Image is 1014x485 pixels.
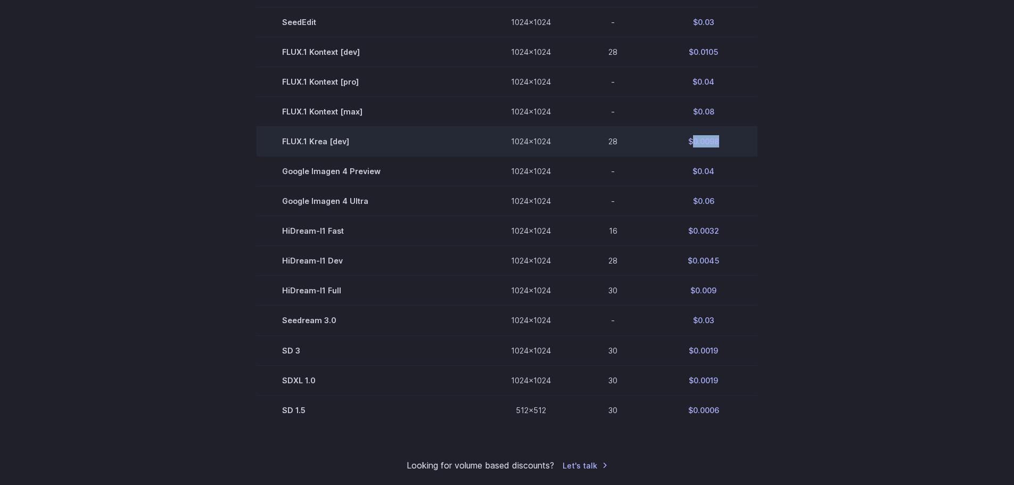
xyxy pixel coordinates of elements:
[257,157,485,186] td: Google Imagen 4 Preview
[649,395,757,425] td: $0.0006
[649,216,757,246] td: $0.0032
[485,246,576,276] td: 1024x1024
[576,67,649,97] td: -
[485,216,576,246] td: 1024x1024
[649,335,757,365] td: $0.0019
[576,97,649,127] td: -
[649,37,757,67] td: $0.0105
[257,127,485,157] td: FLUX.1 Krea [dev]
[649,246,757,276] td: $0.0045
[257,97,485,127] td: FLUX.1 Kontext [max]
[257,306,485,335] td: Seedream 3.0
[485,335,576,365] td: 1024x1024
[576,365,649,395] td: 30
[485,276,576,306] td: 1024x1024
[485,157,576,186] td: 1024x1024
[576,37,649,67] td: 28
[485,306,576,335] td: 1024x1024
[257,335,485,365] td: SD 3
[576,127,649,157] td: 28
[485,67,576,97] td: 1024x1024
[485,127,576,157] td: 1024x1024
[649,365,757,395] td: $0.0019
[485,186,576,216] td: 1024x1024
[576,157,649,186] td: -
[649,186,757,216] td: $0.06
[407,459,554,473] small: Looking for volume based discounts?
[257,395,485,425] td: SD 1.5
[649,306,757,335] td: $0.03
[257,276,485,306] td: HiDream-I1 Full
[485,37,576,67] td: 1024x1024
[649,127,757,157] td: $0.0098
[649,7,757,37] td: $0.03
[563,459,608,472] a: Let's talk
[485,365,576,395] td: 1024x1024
[649,276,757,306] td: $0.009
[257,365,485,395] td: SDXL 1.0
[257,37,485,67] td: FLUX.1 Kontext [dev]
[649,67,757,97] td: $0.04
[576,216,649,246] td: 16
[257,67,485,97] td: FLUX.1 Kontext [pro]
[485,97,576,127] td: 1024x1024
[257,216,485,246] td: HiDream-I1 Fast
[576,7,649,37] td: -
[576,246,649,276] td: 28
[257,186,485,216] td: Google Imagen 4 Ultra
[576,276,649,306] td: 30
[257,246,485,276] td: HiDream-I1 Dev
[257,7,485,37] td: SeedEdit
[649,97,757,127] td: $0.08
[576,186,649,216] td: -
[576,395,649,425] td: 30
[576,335,649,365] td: 30
[485,7,576,37] td: 1024x1024
[576,306,649,335] td: -
[485,395,576,425] td: 512x512
[649,157,757,186] td: $0.04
